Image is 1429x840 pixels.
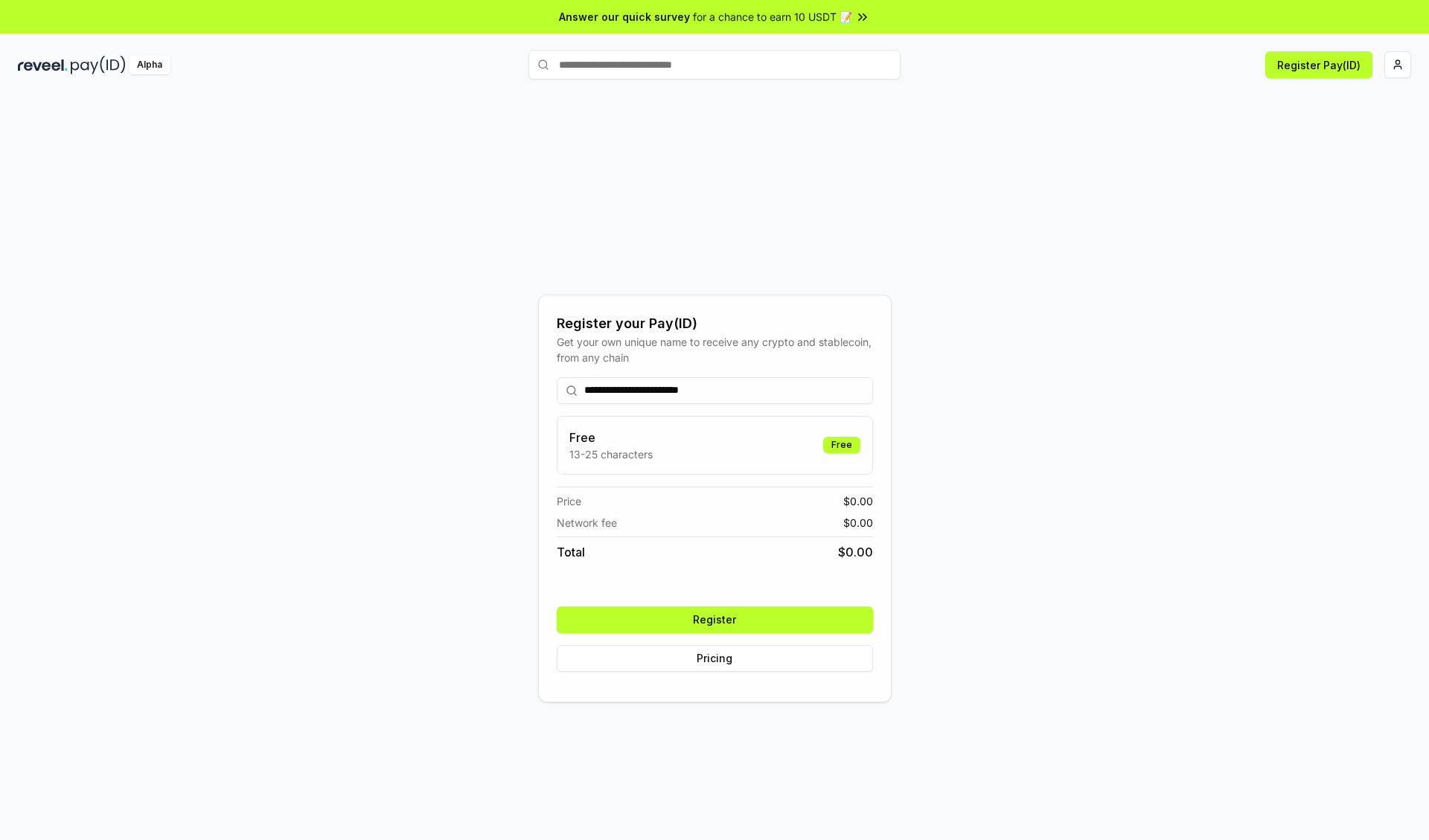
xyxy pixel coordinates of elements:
[557,515,617,530] span: Network fee
[557,334,873,365] div: Get your own unique name to receive any crypto and stablecoin, from any chain
[557,313,873,334] div: Register your Pay(ID)
[18,56,68,74] img: reveel_dark
[823,437,860,453] div: Free
[693,9,852,25] span: for a chance to earn 10 USDT 📝
[557,645,873,672] button: Pricing
[569,446,653,462] p: 13-25 characters
[1265,51,1372,78] button: Register Pay(ID)
[843,515,873,530] span: $ 0.00
[557,543,585,561] span: Total
[129,56,170,74] div: Alpha
[71,56,126,74] img: pay_id
[569,429,653,446] h3: Free
[559,9,690,25] span: Answer our quick survey
[838,543,873,561] span: $ 0.00
[843,493,873,509] span: $ 0.00
[557,606,873,633] button: Register
[557,493,581,509] span: Price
